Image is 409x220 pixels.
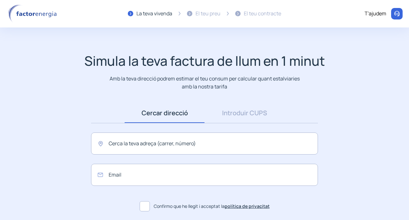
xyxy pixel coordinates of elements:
[204,103,284,123] a: Introduir CUPS
[136,10,172,18] div: La teva vivenda
[365,10,386,18] div: T'ajudem
[125,103,204,123] a: Cercar direcció
[225,203,270,209] a: política de privacitat
[108,75,301,90] p: Amb la teva direcció podrem estimar el teu consum per calcular quant estalviaries amb la nostra t...
[196,10,220,18] div: El teu preu
[244,10,281,18] div: El teu contracte
[6,4,61,23] img: logo factor
[394,11,400,17] img: llamar
[84,53,325,69] h1: Simula la teva factura de llum en 1 minut
[154,203,270,210] span: Confirmo que he llegit i acceptat la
